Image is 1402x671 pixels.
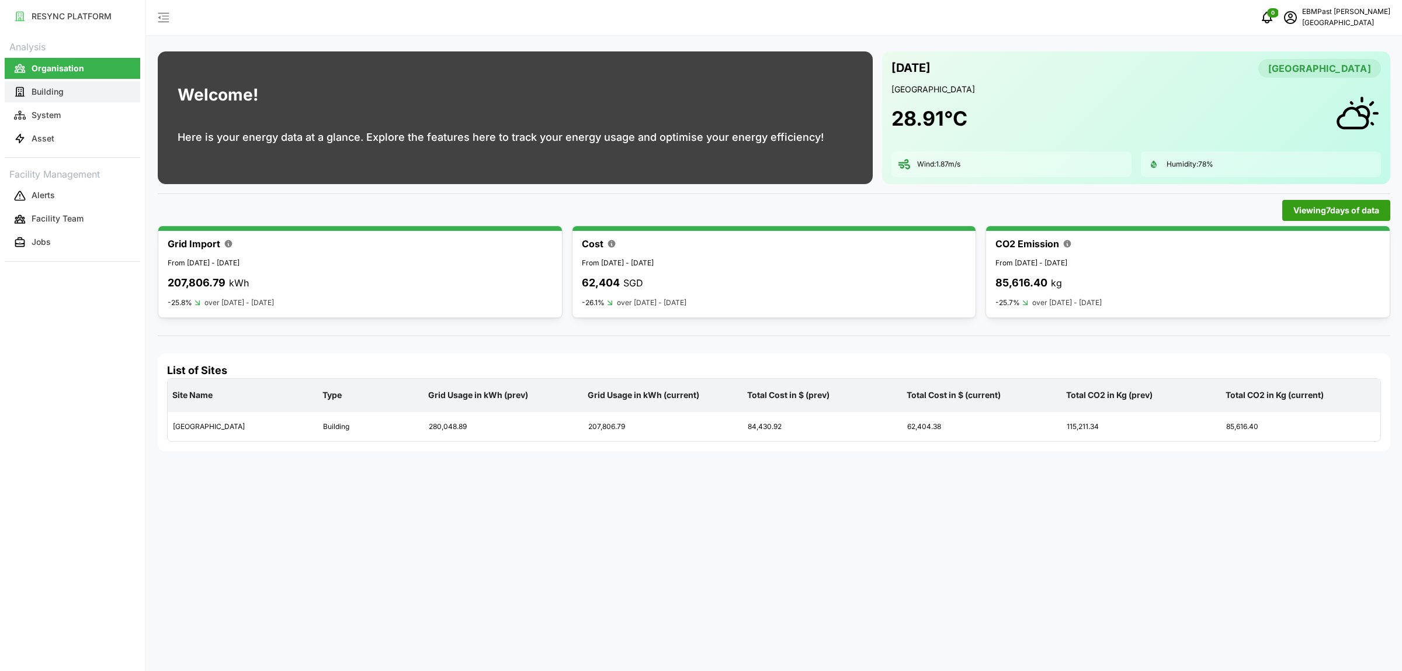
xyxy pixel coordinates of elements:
p: kWh [229,276,249,290]
button: Alerts [5,185,140,206]
button: Facility Team [5,209,140,230]
h1: 28.91 °C [891,106,967,132]
p: Facility Team [32,213,84,224]
p: over [DATE] - [DATE] [1032,298,1102,309]
p: Asset [32,133,54,144]
p: Analysis [5,37,140,54]
span: 0 [1271,9,1275,17]
p: Grid Usage in kWh (prev) [426,380,581,410]
p: Site Name [170,380,315,410]
button: Viewing7days of data [1282,200,1390,221]
p: [GEOGRAPHIC_DATA] [1302,18,1390,29]
p: From [DATE] - [DATE] [168,258,553,269]
p: Organisation [32,63,84,74]
p: Total CO2 in Kg (current) [1223,380,1378,410]
p: kg [1051,276,1062,290]
p: From [DATE] - [DATE] [995,258,1380,269]
p: over [DATE] - [DATE] [617,298,686,309]
p: System [32,109,61,121]
div: 207,806.79 [584,413,742,441]
p: SGD [623,276,643,290]
button: System [5,105,140,126]
p: Grid Import [168,237,220,251]
button: RESYNC PLATFORM [5,6,140,27]
a: Building [5,80,140,103]
a: System [5,103,140,127]
div: 85,616.40 [1221,413,1380,441]
p: 62,404 [582,275,620,292]
p: [GEOGRAPHIC_DATA] [891,84,1381,95]
h4: List of Sites [167,363,1381,378]
div: [GEOGRAPHIC_DATA] [168,413,317,441]
p: -26.1% [582,298,605,307]
p: Wind: 1.87 m/s [917,160,960,170]
p: Grid Usage in kWh (current) [585,380,740,410]
button: Organisation [5,58,140,79]
p: EBMPast [PERSON_NAME] [1302,6,1390,18]
p: Alerts [32,189,55,201]
p: RESYNC PLATFORM [32,11,112,22]
p: Total Cost in $ (current) [904,380,1059,410]
span: [GEOGRAPHIC_DATA] [1268,60,1371,77]
button: notifications [1255,6,1279,29]
div: Building [318,413,424,441]
p: Here is your energy data at a glance. Explore the features here to track your energy usage and op... [178,129,824,146]
p: Cost [582,237,603,251]
h1: Welcome! [178,82,258,108]
p: 85,616.40 [995,275,1047,292]
p: Humidity: 78 % [1167,160,1213,170]
p: From [DATE] - [DATE] [582,258,967,269]
button: Asset [5,128,140,149]
a: Asset [5,127,140,150]
p: Type [320,380,422,410]
span: Viewing 7 days of data [1293,200,1379,220]
p: -25.7% [995,298,1020,307]
button: schedule [1279,6,1302,29]
div: 280,048.89 [424,413,582,441]
a: Alerts [5,184,140,207]
a: Facility Team [5,207,140,231]
div: 115,211.34 [1062,413,1220,441]
p: Total Cost in $ (prev) [745,380,900,410]
p: Total CO2 in Kg (prev) [1064,380,1219,410]
button: Building [5,81,140,102]
p: Building [32,86,64,98]
p: Facility Management [5,165,140,182]
p: Jobs [32,236,51,248]
p: over [DATE] - [DATE] [204,298,274,309]
a: Jobs [5,231,140,254]
p: [DATE] [891,58,931,78]
div: 62,404.38 [903,413,1061,441]
p: -25.8% [168,298,192,307]
div: 84,430.92 [743,413,901,441]
p: CO2 Emission [995,237,1059,251]
button: Jobs [5,232,140,253]
a: Organisation [5,57,140,80]
a: RESYNC PLATFORM [5,5,140,28]
p: 207,806.79 [168,275,225,292]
